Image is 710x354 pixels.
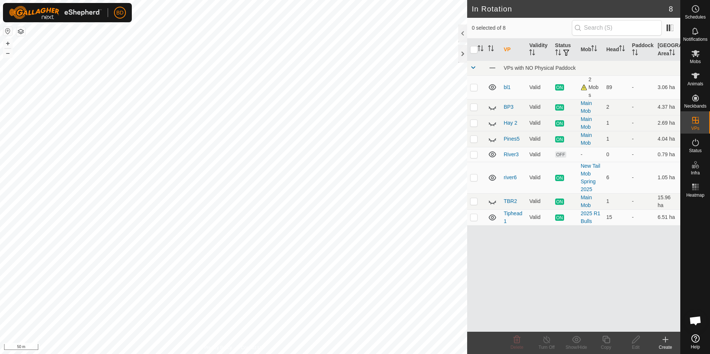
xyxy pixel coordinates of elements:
span: ON [555,84,564,91]
p-sorticon: Activate to sort [488,46,494,52]
div: Copy [591,344,621,351]
div: Show/Hide [561,344,591,351]
td: 6 [603,162,629,193]
td: 4.37 ha [655,99,680,115]
div: 2 Mobs [581,76,600,99]
div: Main Mob [581,115,600,131]
td: 2 [603,99,629,115]
td: 2.69 ha [655,115,680,131]
td: 1 [603,115,629,131]
div: Main Mob [581,131,600,147]
div: - [581,151,600,158]
td: 89 [603,75,629,99]
p-sorticon: Activate to sort [632,50,638,56]
a: River3 [504,151,518,157]
div: Create [651,344,680,351]
span: ON [555,175,564,181]
th: Validity [526,39,552,61]
a: Tiphead 1 [504,210,522,224]
td: Valid [526,99,552,115]
p-sorticon: Activate to sort [555,50,561,56]
td: 15.96 ha [655,193,680,209]
td: - [629,131,655,147]
div: Turn Off [532,344,561,351]
th: Paddock [629,39,655,61]
span: Mobs [690,59,701,64]
button: + [3,39,12,48]
td: - [629,193,655,209]
td: 4.04 ha [655,131,680,147]
td: 0 [603,147,629,162]
td: - [629,99,655,115]
div: Main Mob [581,99,600,115]
span: Heatmap [686,193,704,197]
td: 1 [603,131,629,147]
img: Gallagher Logo [9,6,102,19]
td: 3.06 ha [655,75,680,99]
span: Infra [691,171,700,175]
th: Mob [578,39,603,61]
span: BD [116,9,123,17]
div: VPs with NO Physical Paddock [504,65,677,71]
td: Valid [526,209,552,225]
th: [GEOGRAPHIC_DATA] Area [655,39,680,61]
a: Contact Us [241,344,263,351]
td: 15 [603,209,629,225]
th: Status [552,39,578,61]
a: Hay 2 [504,120,517,126]
a: TBR2 [504,198,517,204]
p-sorticon: Activate to sort [529,50,535,56]
a: Privacy Policy [204,344,232,351]
span: Status [689,148,701,153]
td: - [629,75,655,99]
td: Valid [526,115,552,131]
span: ON [555,136,564,142]
div: New Tail Mob Spring 2025 [581,162,600,193]
div: Open chat [684,309,707,332]
span: ON [555,104,564,111]
span: Delete [511,345,524,350]
span: VPs [691,126,699,131]
td: Valid [526,131,552,147]
a: Pines5 [504,136,520,142]
p-sorticon: Activate to sort [478,46,483,52]
th: VP [501,39,526,61]
p-sorticon: Activate to sort [591,46,597,52]
span: Animals [687,82,703,86]
span: OFF [555,151,566,158]
td: 0.79 ha [655,147,680,162]
a: Help [681,331,710,352]
td: Valid [526,75,552,99]
td: Valid [526,162,552,193]
th: Head [603,39,629,61]
div: 2025 R1 Bulls [581,210,600,225]
td: 6.51 ha [655,209,680,225]
span: 0 selected of 8 [472,24,571,32]
div: Main Mob [581,194,600,209]
a: river6 [504,174,517,180]
h2: In Rotation [472,4,668,13]
button: Map Layers [16,27,25,36]
a: bl1 [504,84,511,90]
td: 1.05 ha [655,162,680,193]
td: - [629,209,655,225]
span: Help [691,345,700,349]
td: - [629,162,655,193]
td: 1 [603,193,629,209]
input: Search (S) [572,20,662,36]
span: ON [555,214,564,221]
span: ON [555,120,564,127]
div: Edit [621,344,651,351]
a: BP3 [504,104,513,110]
button: – [3,49,12,58]
button: Reset Map [3,27,12,36]
td: - [629,147,655,162]
span: Notifications [683,37,707,42]
td: - [629,115,655,131]
span: ON [555,199,564,205]
span: 8 [669,3,673,14]
span: Neckbands [684,104,706,108]
td: Valid [526,193,552,209]
span: Schedules [685,15,706,19]
p-sorticon: Activate to sort [669,50,675,56]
